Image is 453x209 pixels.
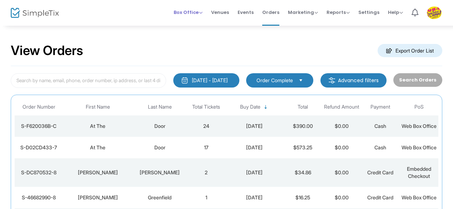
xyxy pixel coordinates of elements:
[378,44,442,57] m-button: Export Order List
[211,3,229,21] span: Venues
[322,115,361,137] td: $0.00
[328,77,335,84] img: filter
[16,144,61,151] div: S-D02CD433-7
[370,104,390,110] span: Payment
[414,104,424,110] span: PoS
[187,99,225,115] th: Total Tickets
[322,137,361,158] td: $0.00
[284,99,322,115] th: Total
[367,194,393,200] span: Credit Card
[227,194,282,201] div: 8/12/2025
[374,144,386,150] span: Cash
[402,144,437,150] span: Web Box Office
[327,9,350,16] span: Reports
[284,115,322,137] td: $390.00
[402,194,437,200] span: Web Box Office
[374,123,386,129] span: Cash
[148,104,172,110] span: Last Name
[358,3,379,21] span: Settings
[322,158,361,187] td: $0.00
[263,104,269,110] span: Sortable
[257,77,293,84] span: Order Complete
[192,77,228,84] div: [DATE] - [DATE]
[16,169,61,176] div: S-DC870532-8
[134,123,185,130] div: Door
[187,115,225,137] td: 24
[402,123,437,129] span: Web Box Office
[65,123,131,130] div: At The
[16,123,61,130] div: S-F620036B-C
[367,169,393,175] span: Credit Card
[187,187,225,208] td: 1
[284,137,322,158] td: $573.25
[284,158,322,187] td: $34.86
[288,9,318,16] span: Marketing
[322,187,361,208] td: $0.00
[11,43,83,59] h2: View Orders
[284,187,322,208] td: $16.25
[227,144,282,151] div: 8/12/2025
[187,158,225,187] td: 2
[134,169,185,176] div: Rauch
[181,77,188,84] img: monthly
[11,73,166,88] input: Search by name, email, phone, order number, ip address, or last 4 digits of card
[174,9,203,16] span: Box Office
[240,104,260,110] span: Buy Date
[134,194,185,201] div: Greenfield
[322,99,361,115] th: Refund Amount
[262,3,279,21] span: Orders
[65,194,131,201] div: Dena
[296,76,306,84] button: Select
[407,166,431,179] span: Embedded Checkout
[227,169,282,176] div: 8/12/2025
[134,144,185,151] div: Door
[238,3,254,21] span: Events
[23,104,55,110] span: Order Number
[86,104,110,110] span: First Name
[65,169,131,176] div: Yocheved
[320,73,387,88] m-button: Advanced filters
[227,123,282,130] div: 8/12/2025
[16,194,61,201] div: S-46682990-8
[187,137,225,158] td: 17
[65,144,131,151] div: At The
[173,73,239,88] button: [DATE] - [DATE]
[388,9,403,16] span: Help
